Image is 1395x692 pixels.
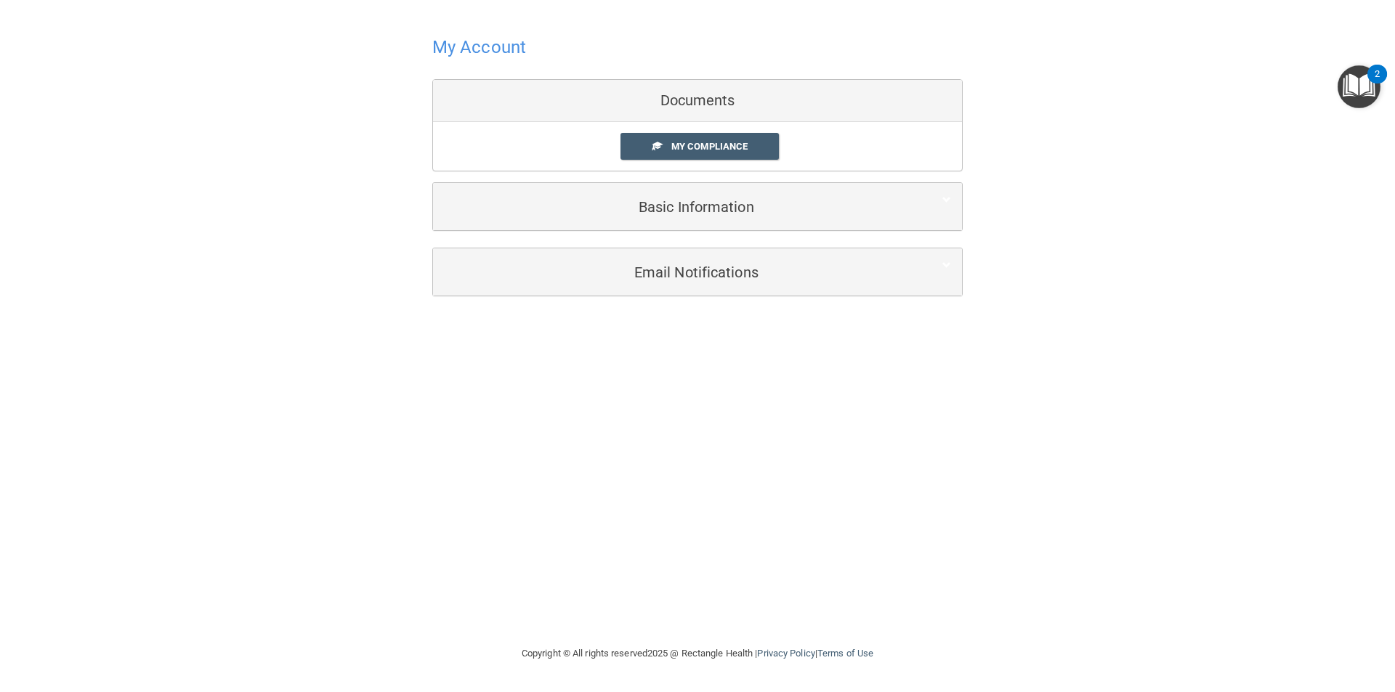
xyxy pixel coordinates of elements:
[432,630,963,677] div: Copyright © All rights reserved 2025 @ Rectangle Health | |
[444,264,907,280] h5: Email Notifications
[444,199,907,215] h5: Basic Information
[1375,74,1380,93] div: 2
[671,141,748,152] span: My Compliance
[444,190,951,223] a: Basic Information
[1338,65,1380,108] button: Open Resource Center, 2 new notifications
[757,648,814,659] a: Privacy Policy
[817,648,873,659] a: Terms of Use
[444,256,951,288] a: Email Notifications
[432,38,526,57] h4: My Account
[433,80,962,122] div: Documents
